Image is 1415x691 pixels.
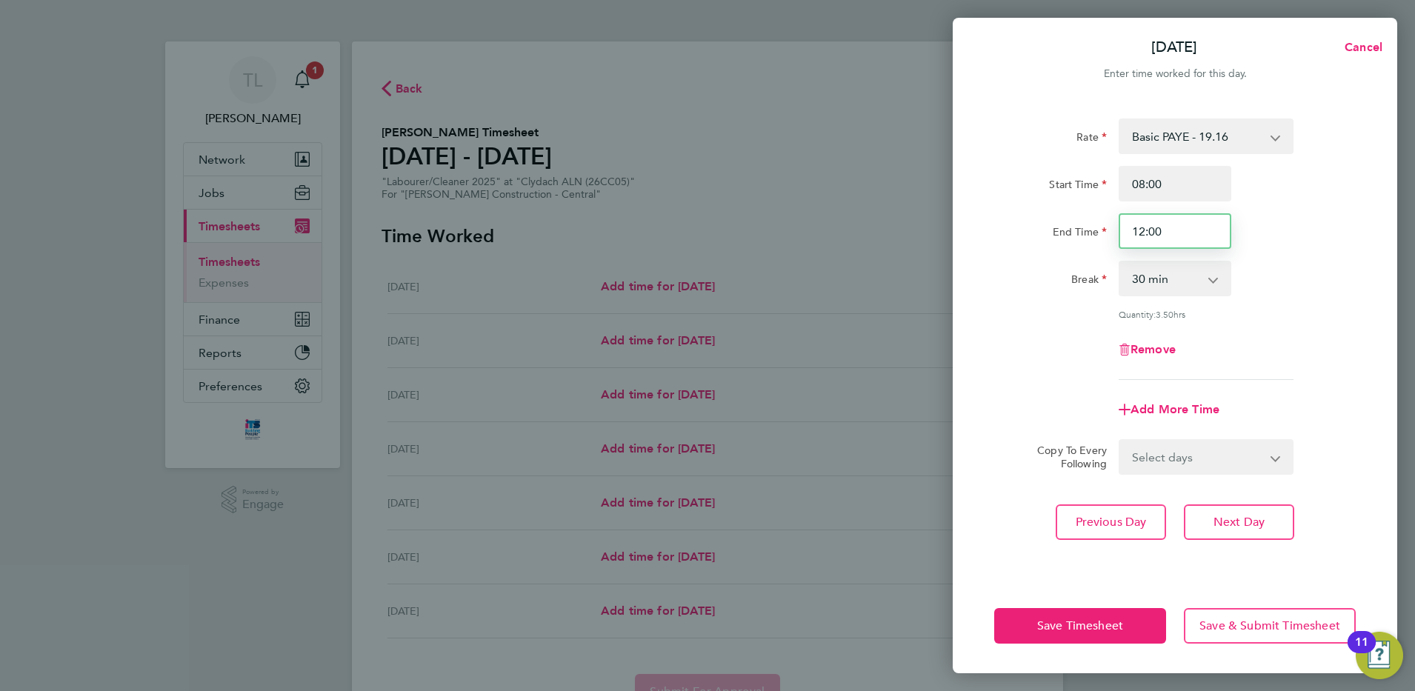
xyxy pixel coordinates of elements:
input: E.g. 08:00 [1119,166,1231,201]
button: Cancel [1321,33,1397,62]
span: Add More Time [1131,402,1219,416]
button: Open Resource Center, 11 new notifications [1356,632,1403,679]
span: Next Day [1213,515,1265,530]
span: 3.50 [1156,308,1173,320]
div: Quantity: hrs [1119,308,1294,320]
button: Previous Day [1056,504,1166,540]
button: Save Timesheet [994,608,1166,644]
label: Break [1071,273,1107,290]
span: Save & Submit Timesheet [1199,618,1340,633]
div: Enter time worked for this day. [953,65,1397,83]
button: Next Day [1184,504,1294,540]
span: Remove [1131,342,1176,356]
label: Rate [1076,130,1107,148]
label: End Time [1053,225,1107,243]
span: Save Timesheet [1037,618,1123,633]
button: Remove [1119,344,1176,355]
div: 11 [1355,642,1368,661]
span: Previous Day [1076,515,1147,530]
label: Copy To Every Following [1025,444,1107,470]
label: Start Time [1049,178,1107,196]
p: [DATE] [1151,37,1197,58]
button: Add More Time [1119,404,1219,415]
button: Save & Submit Timesheet [1184,608,1356,644]
span: Cancel [1340,40,1382,54]
input: E.g. 18:00 [1119,213,1231,249]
